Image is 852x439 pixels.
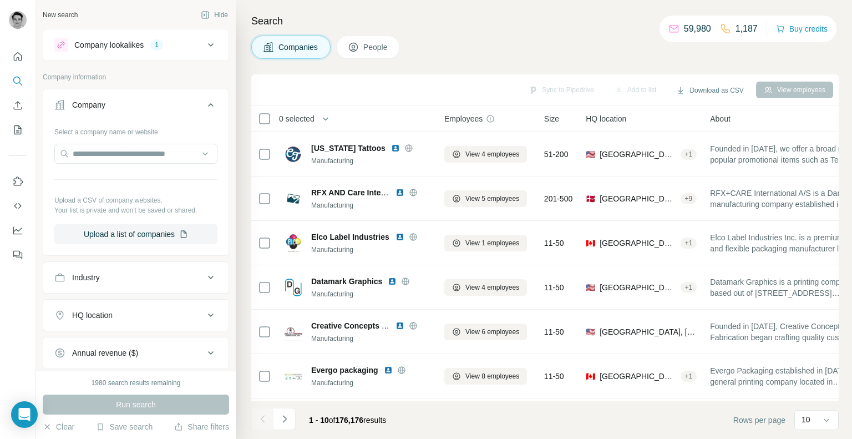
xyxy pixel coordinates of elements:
[54,195,217,205] p: Upload a CSV of company websites.
[395,188,404,197] img: LinkedIn logo
[311,321,423,330] span: Creative Concepts Fabrication
[668,82,751,99] button: Download as CSV
[43,302,229,329] button: HQ location
[43,72,229,82] p: Company information
[285,145,302,163] img: Logo of California Tattoos
[544,371,564,382] span: 11-50
[465,371,519,381] span: View 8 employees
[278,42,319,53] span: Companies
[54,205,217,215] p: Your list is private and won't be saved or shared.
[444,113,483,124] span: Employees
[329,416,336,425] span: of
[285,234,302,252] img: Logo of Elco Label Industries
[311,378,431,388] div: Manufacturing
[391,144,400,153] img: LinkedIn logo
[586,326,595,337] span: 🇺🇸
[600,193,676,204] span: [GEOGRAPHIC_DATA], [GEOGRAPHIC_DATA] of [GEOGRAPHIC_DATA]
[586,113,626,124] span: HQ location
[586,371,595,382] span: 🇨🇦
[96,421,153,432] button: Save search
[54,123,217,137] div: Select a company name or website
[311,188,428,197] span: RFX AND Care International A/S
[9,11,27,29] img: Avatar
[43,32,229,58] button: Company lookalikes1
[465,194,519,204] span: View 5 employees
[600,238,676,249] span: [GEOGRAPHIC_DATA], [GEOGRAPHIC_DATA]
[9,47,27,67] button: Quick start
[733,415,785,426] span: Rows per page
[43,421,74,432] button: Clear
[43,340,229,366] button: Annual revenue ($)
[279,113,315,124] span: 0 selected
[444,279,527,296] button: View 4 employees
[285,323,302,341] img: Logo of Creative Concepts Fabrication
[544,326,564,337] span: 11-50
[681,282,697,292] div: + 1
[336,416,364,425] span: 176,176
[72,347,138,359] div: Annual revenue ($)
[43,92,229,123] button: Company
[681,194,697,204] div: + 9
[54,224,217,244] button: Upload a list of companies
[736,22,758,36] p: 1,187
[311,233,389,241] span: Elco Label Industries
[544,282,564,293] span: 11-50
[311,289,431,299] div: Manufacturing
[465,327,519,337] span: View 6 employees
[586,149,595,160] span: 🇺🇸
[681,371,697,381] div: + 1
[388,277,397,286] img: LinkedIn logo
[684,22,711,36] p: 59,980
[465,149,519,159] span: View 4 employees
[802,414,810,425] p: 10
[74,39,144,51] div: Company lookalikes
[465,238,519,248] span: View 1 employees
[586,193,595,204] span: 🇩🇰
[311,365,378,376] span: Evergo packaging
[285,279,302,296] img: Logo of Datamark Graphics
[544,193,572,204] span: 201-500
[586,238,595,249] span: 🇨🇦
[174,421,229,432] button: Share filters
[150,40,163,50] div: 1
[273,408,296,430] button: Navigate to next page
[9,220,27,240] button: Dashboard
[444,368,527,385] button: View 8 employees
[43,264,229,291] button: Industry
[92,378,181,388] div: 1980 search results remaining
[309,416,329,425] span: 1 - 10
[311,156,431,166] div: Manufacturing
[444,235,527,251] button: View 1 employees
[600,282,676,293] span: [GEOGRAPHIC_DATA], [US_STATE]
[9,245,27,265] button: Feedback
[311,276,382,287] span: Datamark Graphics
[384,366,393,375] img: LinkedIn logo
[600,371,676,382] span: [GEOGRAPHIC_DATA], [GEOGRAPHIC_DATA]
[311,245,431,255] div: Manufacturing
[600,326,697,337] span: [GEOGRAPHIC_DATA], [GEOGRAPHIC_DATA]
[285,367,302,385] img: Logo of Evergo packaging
[395,233,404,241] img: LinkedIn logo
[586,282,595,293] span: 🇺🇸
[309,416,386,425] span: results
[11,401,38,428] div: Open Intercom Messenger
[444,324,527,340] button: View 6 employees
[681,238,697,248] div: + 1
[776,21,828,37] button: Buy credits
[444,146,527,163] button: View 4 employees
[9,120,27,140] button: My lists
[544,149,569,160] span: 51-200
[710,113,731,124] span: About
[395,321,404,330] img: LinkedIn logo
[363,42,389,53] span: People
[544,113,559,124] span: Size
[681,149,697,159] div: + 1
[9,95,27,115] button: Enrich CSV
[72,272,100,283] div: Industry
[311,200,431,210] div: Manufacturing
[9,171,27,191] button: Use Surfe on LinkedIn
[285,190,302,208] img: Logo of RFX AND Care International A/S
[9,71,27,91] button: Search
[72,99,105,110] div: Company
[465,282,519,292] span: View 4 employees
